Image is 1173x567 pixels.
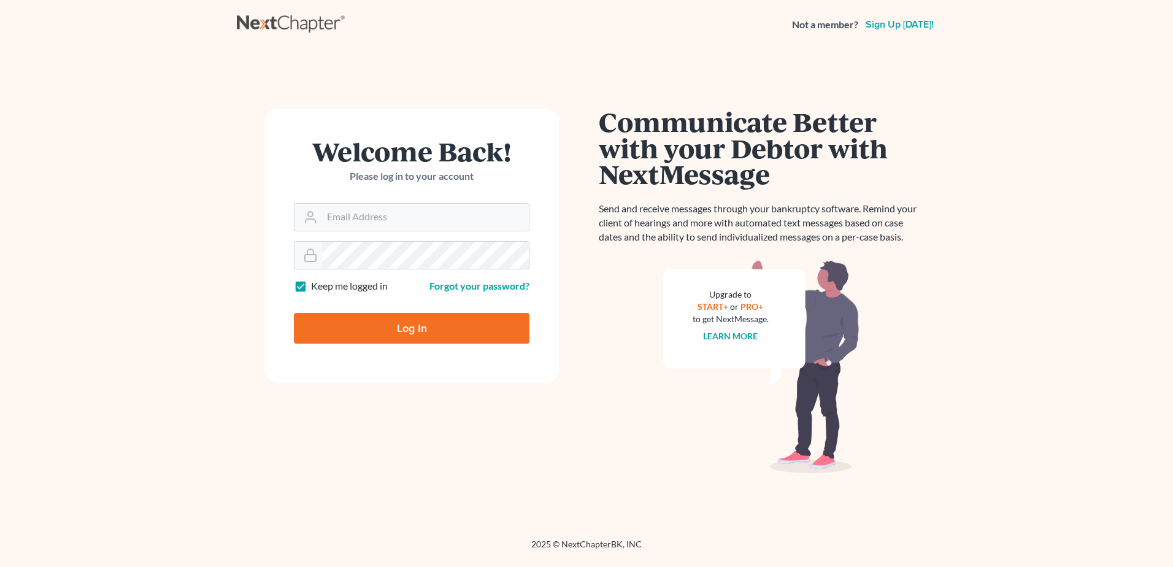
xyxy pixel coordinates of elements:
[704,331,758,341] a: Learn more
[741,301,764,312] a: PRO+
[311,279,388,293] label: Keep me logged in
[429,280,529,291] a: Forgot your password?
[663,259,860,474] img: nextmessage_bg-59042aed3d76b12b5cd301f8e5b87938c9018125f34e5fa2b7a6b67550977c72.svg
[693,313,769,325] div: to get NextMessage.
[599,202,924,244] p: Send and receive messages through your bankruptcy software. Remind your client of hearings and mo...
[294,169,529,183] p: Please log in to your account
[731,301,739,312] span: or
[237,538,936,560] div: 2025 © NextChapterBK, INC
[792,18,858,32] strong: Not a member?
[294,138,529,164] h1: Welcome Back!
[599,109,924,187] h1: Communicate Better with your Debtor with NextMessage
[294,313,529,344] input: Log In
[322,204,529,231] input: Email Address
[693,288,769,301] div: Upgrade to
[863,20,936,29] a: Sign up [DATE]!
[698,301,729,312] a: START+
